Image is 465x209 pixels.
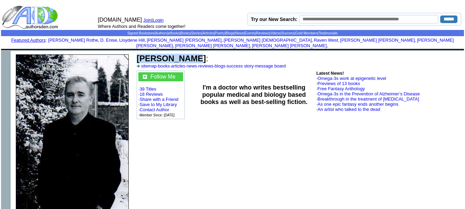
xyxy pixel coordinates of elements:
a: Testimonials [319,31,338,35]
a: news [187,63,197,69]
b: [PERSON_NAME] [137,54,206,63]
a: Join [143,18,151,23]
a: 18 Reviews [140,92,163,97]
a: Follow Me [150,74,176,80]
a: Contact Author [140,107,169,112]
a: Articles [203,31,214,35]
a: Featured Authors [11,38,46,43]
a: Breakthrough in the treatment of [MEDICAL_DATA] [318,96,419,102]
a: blogs [215,63,225,69]
font: · [316,86,365,91]
a: [PERSON_NAME] [PERSON_NAME] [136,38,454,48]
a: Stories [191,31,202,35]
img: shim.gif [232,49,233,50]
a: News [235,31,244,35]
a: eBooks [168,31,180,35]
a: Omega-3s work at epigenetic level [318,76,386,81]
font: · [316,76,386,81]
font: : [11,38,47,43]
label: Try our New Search: [251,17,297,22]
a: 39 Titles [140,86,156,92]
a: message board [255,63,286,69]
font: · [316,96,419,102]
b: I'm a doctor who writes bestselling popular medical and biology based books as well as best-selli... [200,84,307,105]
font: · · · · · · · [137,63,286,69]
font: i [174,44,175,48]
font: | [151,18,166,23]
a: Lloydene Hill [119,38,145,43]
font: i [328,44,329,48]
a: [PERSON_NAME] [PERSON_NAME] [175,43,250,48]
font: i [251,44,252,48]
font: Where Authors and Readers come together! [98,24,185,29]
font: · [316,102,399,107]
a: Signed Bookstore [127,31,155,35]
a: An artist who talked to the dead [318,107,380,112]
a: Login [153,18,164,23]
a: Reviews [256,31,269,35]
a: Previews of 13 books [318,81,360,86]
font: i [339,39,340,42]
font: , , , , , , , , , , [48,38,454,48]
a: [PERSON_NAME] [DEMOGRAPHIC_DATA] [224,38,312,43]
font: · [316,81,360,86]
a: [PERSON_NAME] [PERSON_NAME] [147,38,221,43]
font: [DOMAIN_NAME] [98,17,142,23]
a: Share with a Friend [140,97,179,102]
font: i [118,39,119,42]
a: As one epic fantasy ends another begins [318,102,399,107]
a: Blogs [226,31,234,35]
a: Success [281,31,294,35]
a: sitemap [141,63,157,69]
font: · [316,107,380,112]
a: [PERSON_NAME] Rothe [48,38,98,43]
img: shim.gif [232,50,233,51]
a: reviews [198,63,213,69]
a: [PERSON_NAME] [PERSON_NAME] [340,38,415,43]
a: Free Fantasy Anthology [318,86,365,91]
font: i [416,39,417,42]
img: shim.gif [1,51,11,61]
a: Events [245,31,255,35]
span: | | | | | | | | | | | | | | [127,31,338,35]
a: Gold Members [295,31,318,35]
a: Raven West [314,38,338,43]
font: · · · · · · [138,72,183,117]
a: articles [171,63,185,69]
font: Member Since: [DATE] [140,113,175,117]
font: i [99,39,100,42]
a: Omega-3s in the Prevention of Alzheimer’s Disease [318,91,420,96]
img: logo_ad.gif [2,5,60,29]
font: · [316,91,420,96]
a: Authors [155,31,167,35]
img: gc.jpg [143,75,147,79]
a: Poetry [215,31,225,35]
a: Books [181,31,190,35]
a: books [158,63,170,69]
a: Videos [270,31,280,35]
img: a_336699.gif [137,65,140,67]
font: i [223,39,224,42]
font: : [137,54,208,63]
a: success story [226,63,254,69]
a: D. Enise [100,38,117,43]
font: i [146,39,147,42]
iframe: fb:like Facebook Social Plugin [137,121,292,128]
b: Latest News! [316,71,344,76]
a: Save to My Library [140,102,177,107]
a: [PERSON_NAME] [PERSON_NAME] [252,43,327,48]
